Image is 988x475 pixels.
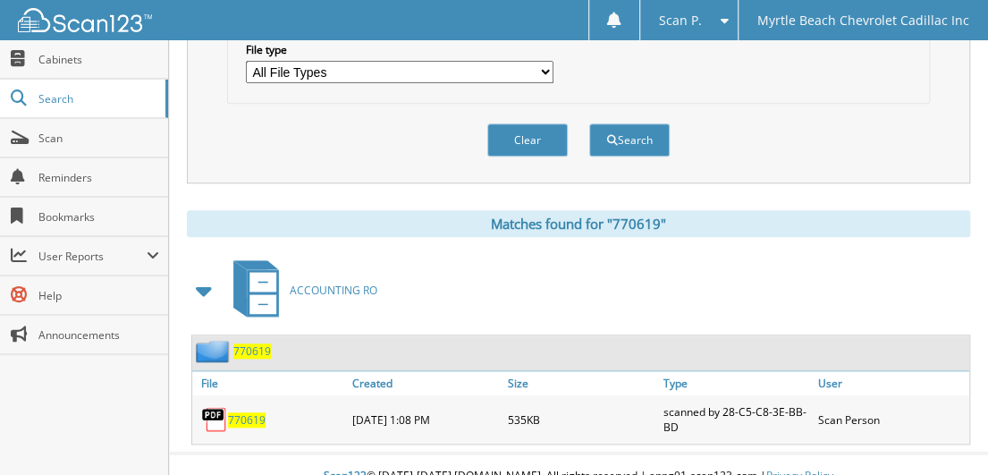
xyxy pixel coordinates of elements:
[658,400,814,439] div: scanned by 28-C5-C8-3E-BB-BD
[201,406,228,433] img: PDF.png
[38,91,156,106] span: Search
[589,123,670,157] button: Search
[38,327,159,343] span: Announcements
[228,412,266,428] a: 770619
[38,52,159,67] span: Cabinets
[38,131,159,146] span: Scan
[187,210,970,237] div: Matches found for "770619"
[192,371,348,395] a: File
[814,371,969,395] a: User
[223,255,377,326] a: ACCOUNTING RO
[659,15,702,26] span: Scan P.
[814,400,969,439] div: Scan Person
[196,340,233,362] img: folder2.png
[503,400,659,439] div: 535KB
[503,371,659,395] a: Size
[899,389,988,475] iframe: Chat Widget
[658,371,814,395] a: Type
[290,283,377,298] span: ACCOUNTING RO
[233,344,271,359] a: 770619
[38,288,159,303] span: Help
[38,170,159,185] span: Reminders
[38,249,147,264] span: User Reports
[487,123,568,157] button: Clear
[38,209,159,225] span: Bookmarks
[246,42,553,57] label: File type
[757,15,969,26] span: Myrtle Beach Chevrolet Cadillac Inc
[348,400,503,439] div: [DATE] 1:08 PM
[18,8,152,32] img: scan123-logo-white.svg
[348,371,503,395] a: Created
